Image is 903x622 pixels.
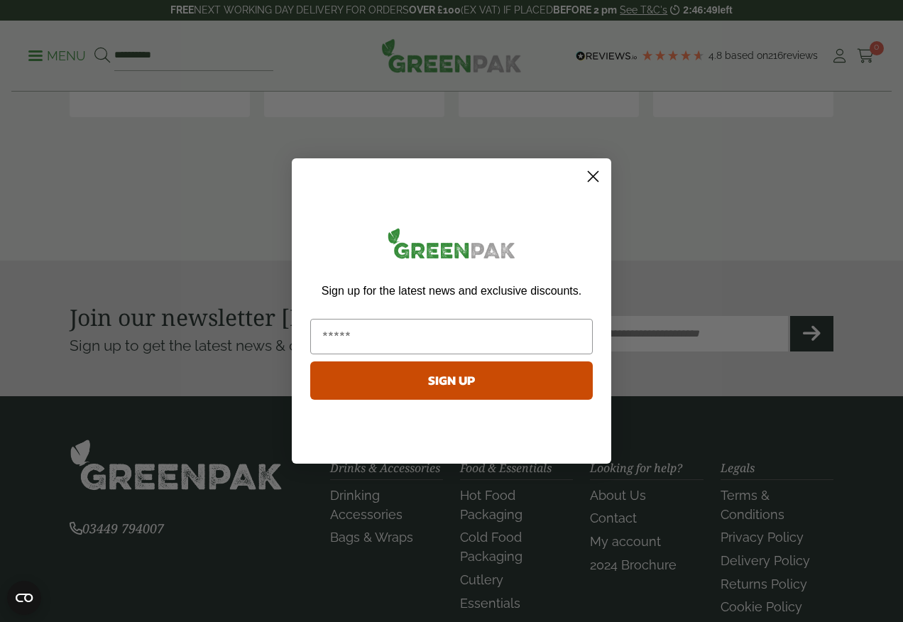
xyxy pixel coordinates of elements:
[322,285,581,297] span: Sign up for the latest news and exclusive discounts.
[581,164,606,189] button: Close dialog
[310,319,593,354] input: Email
[310,361,593,400] button: SIGN UP
[310,222,593,270] img: greenpak_logo
[7,581,41,615] button: Open CMP widget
